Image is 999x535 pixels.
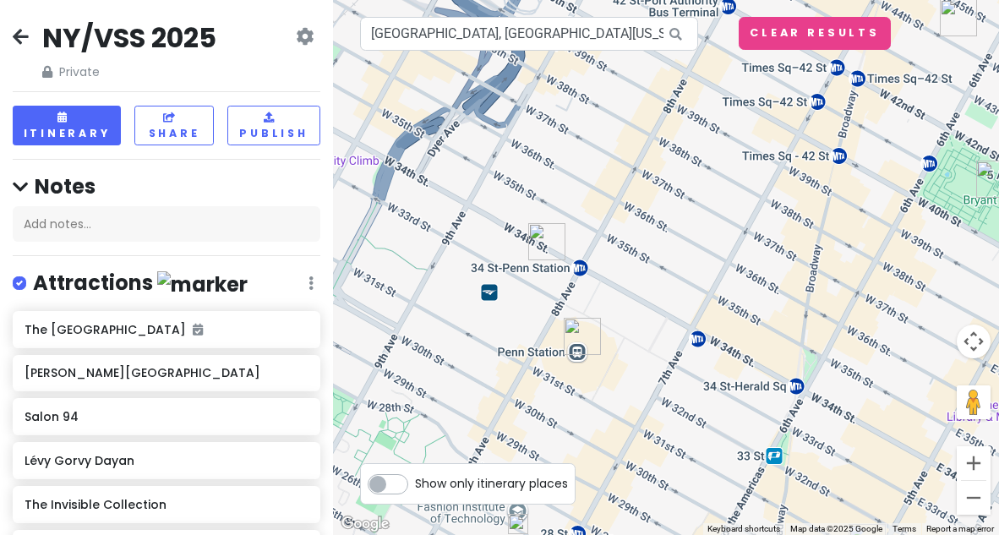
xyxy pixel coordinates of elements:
[926,524,994,533] a: Report a map error
[25,409,308,424] h6: Salon 94
[134,106,214,145] button: Share
[707,523,780,535] button: Keyboard shortcuts
[790,524,882,533] span: Map data ©2025 Google
[739,17,891,50] button: Clear Results
[25,453,308,468] h6: Lévy Gorvy Dayan
[957,446,991,480] button: Zoom in
[337,513,393,535] img: Google
[564,318,601,355] div: Madison Square Garden
[13,206,320,242] div: Add notes...
[415,474,568,493] span: Show only itinerary places
[13,173,320,199] h4: Notes
[957,325,991,358] button: Map camera controls
[893,524,916,533] a: Terms
[13,106,121,145] button: Itinerary
[337,513,393,535] a: Open this area in Google Maps (opens a new window)
[957,481,991,515] button: Zoom out
[157,271,248,298] img: marker
[42,20,216,56] h2: NY/VSS 2025
[360,17,698,51] input: Search a place
[33,270,248,298] h4: Attractions
[528,223,565,260] div: Chipotle Mexican Grill
[25,365,308,380] h6: [PERSON_NAME][GEOGRAPHIC_DATA]
[42,63,216,81] span: Private
[25,497,308,512] h6: The Invisible Collection
[193,324,203,336] i: Added to itinerary
[25,322,308,337] h6: The [GEOGRAPHIC_DATA]
[227,106,320,145] button: Publish
[957,385,991,419] button: Drag Pegman onto the map to open Street View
